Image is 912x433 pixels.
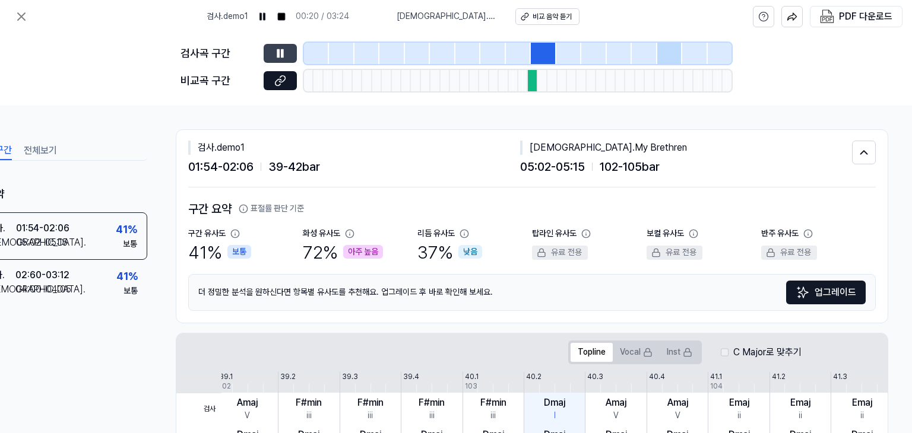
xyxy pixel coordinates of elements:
span: 102 - 105 bar [600,157,660,176]
div: V [245,410,250,422]
div: 39.3 [342,372,358,382]
div: 더 정밀한 분석을 원하신다면 항목별 유사도를 추천해요. 업그레이드 후 바로 확인해 보세요. [188,274,876,311]
div: 검사곡 구간 [180,45,256,62]
span: 39 - 42 bar [268,157,320,176]
div: 탑라인 유사도 [532,228,577,240]
span: [DEMOGRAPHIC_DATA] . My Brethren [397,11,501,23]
div: 유료 전용 [532,246,588,260]
div: F#min [480,396,506,410]
div: 비교 음악 듣기 [533,12,572,22]
div: 보통 [123,285,138,297]
div: ii [860,410,864,422]
div: V [613,410,619,422]
div: 103 [465,381,477,391]
div: 72 % [303,240,383,265]
div: 41.1 [710,372,722,382]
div: F#min [419,396,445,410]
div: ii [737,410,741,422]
div: ii [799,410,802,422]
button: 전체보기 [24,141,57,160]
div: Emaj [790,396,810,410]
div: 보통 [123,238,137,250]
div: 39.4 [403,372,419,382]
div: F#min [296,396,322,410]
div: 04:00 - 04:05 [15,282,71,297]
div: 37 % [417,240,482,265]
button: Inst [660,343,699,362]
div: 00:20 / 03:24 [296,11,349,23]
div: 39.2 [280,372,296,382]
div: 40.4 [649,372,665,382]
div: PDF 다운로드 [839,9,892,24]
div: 05:02 - 05:15 [16,235,68,250]
div: 41 % [116,268,138,285]
div: 41 % [116,221,137,238]
div: I [554,410,556,422]
h2: 구간 요약 [188,199,876,218]
div: 39.1 [219,372,233,382]
span: 검사 . demo1 [207,11,248,23]
svg: help [758,11,769,23]
div: Amaj [606,396,626,410]
div: iii [429,410,435,422]
div: 반주 유사도 [761,228,799,240]
div: F#min [357,396,384,410]
div: V [675,410,680,422]
div: 유료 전용 [647,246,702,260]
div: iii [306,410,312,422]
button: 비교 음악 듣기 [515,8,579,25]
div: 40.1 [465,372,479,382]
div: 40.2 [526,372,541,382]
div: 화성 유사도 [303,228,340,240]
div: 41.3 [833,372,847,382]
button: Vocal [613,343,660,362]
div: 102 [219,381,231,391]
div: [DEMOGRAPHIC_DATA] . My Brethren [520,141,852,155]
button: 표절률 판단 기준 [239,203,304,215]
a: Sparkles업그레이드 [786,281,866,304]
span: 05:02 - 05:15 [520,157,585,176]
img: Sparkles [796,285,810,300]
div: 낮음 [458,245,482,259]
div: Dmaj [544,396,565,410]
div: 104 [710,381,723,391]
div: 리듬 유사도 [417,228,455,240]
div: 보컬 유사도 [647,228,684,240]
img: share [787,11,797,22]
div: 41 % [188,240,251,265]
div: 02:60 - 03:12 [15,268,69,282]
img: PDF Download [820,9,834,24]
div: 유료 전용 [761,246,817,260]
div: Amaj [667,396,688,410]
div: iii [368,410,373,422]
div: 01:54 - 02:06 [16,221,69,235]
div: 40.3 [587,372,603,382]
div: 아주 높음 [343,245,383,259]
button: PDF 다운로드 [818,7,895,27]
div: 41.2 [772,372,786,382]
button: Topline [571,343,613,362]
div: 비교곡 구간 [180,72,256,90]
div: iii [490,410,496,422]
div: 구간 유사도 [188,228,226,240]
div: 검사 . demo1 [188,141,520,155]
span: 검사 [176,393,221,425]
div: 보통 [227,245,251,259]
button: 업그레이드 [786,281,866,304]
span: 01:54 - 02:06 [188,157,254,176]
div: Emaj [729,396,749,410]
label: C Major로 맞추기 [733,345,802,359]
div: Emaj [852,396,872,410]
button: help [753,6,774,27]
div: Amaj [237,396,258,410]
